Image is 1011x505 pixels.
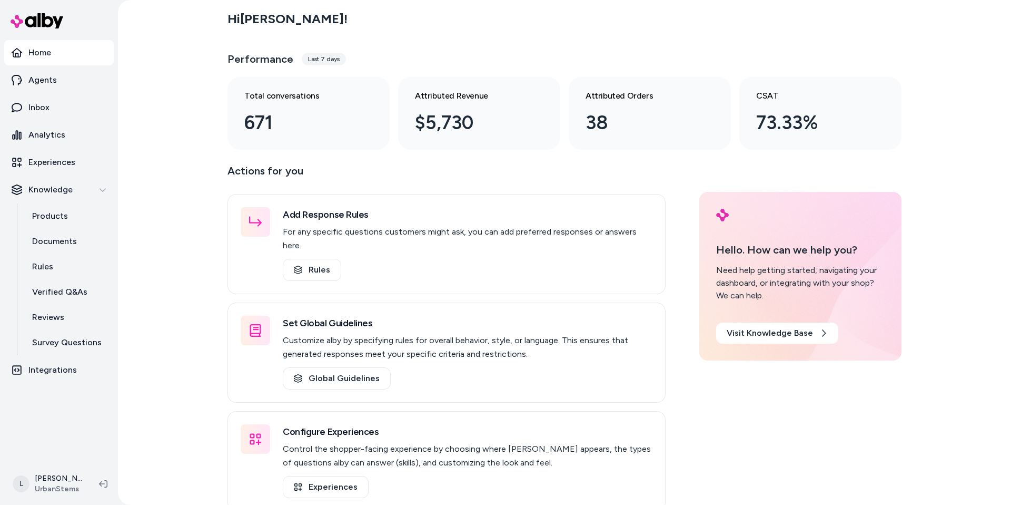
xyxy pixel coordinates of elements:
[283,207,652,222] h3: Add Response Rules
[32,311,64,324] p: Reviews
[4,150,114,175] a: Experiences
[756,90,868,102] h3: CSAT
[32,235,77,248] p: Documents
[28,364,77,376] p: Integrations
[28,74,57,86] p: Agents
[4,67,114,93] a: Agents
[283,442,652,470] p: Control the shopper-facing experience by choosing where [PERSON_NAME] appears, the types of quest...
[244,90,356,102] h3: Total conversations
[35,473,82,484] p: [PERSON_NAME]
[227,11,348,27] h2: Hi [PERSON_NAME] !
[4,177,114,202] button: Knowledge
[28,46,51,59] p: Home
[28,129,65,141] p: Analytics
[283,316,652,331] h3: Set Global Guidelines
[227,77,390,150] a: Total conversations 671
[32,260,53,273] p: Rules
[283,424,652,439] h3: Configure Experiences
[716,242,885,258] p: Hello. How can we help you?
[22,203,114,229] a: Products
[716,209,729,221] img: alby Logo
[302,53,346,65] div: Last 7 days
[756,109,868,137] div: 73.33%
[32,210,68,222] p: Products
[586,109,697,137] div: 38
[716,323,838,344] a: Visit Knowledge Base
[4,40,114,65] a: Home
[4,357,114,383] a: Integrations
[4,95,114,120] a: Inbox
[716,264,885,302] div: Need help getting started, navigating your dashboard, or integrating with your shop? We can help.
[283,367,391,390] a: Global Guidelines
[739,77,901,150] a: CSAT 73.33%
[283,334,652,361] p: Customize alby by specifying rules for overall behavior, style, or language. This ensures that ge...
[244,109,356,137] div: 671
[227,52,293,66] h3: Performance
[569,77,731,150] a: Attributed Orders 38
[22,279,114,305] a: Verified Q&As
[28,183,73,196] p: Knowledge
[283,476,369,498] a: Experiences
[283,259,341,281] a: Rules
[28,156,75,169] p: Experiences
[32,286,87,298] p: Verified Q&As
[13,475,29,492] span: L
[35,484,82,494] span: UrbanStems
[227,162,666,188] p: Actions for you
[6,467,91,501] button: L[PERSON_NAME]UrbanStems
[398,77,560,150] a: Attributed Revenue $5,730
[22,330,114,355] a: Survey Questions
[28,101,49,114] p: Inbox
[4,122,114,148] a: Analytics
[415,90,527,102] h3: Attributed Revenue
[22,229,114,254] a: Documents
[283,225,652,252] p: For any specific questions customers might ask, you can add preferred responses or answers here.
[415,109,527,137] div: $5,730
[586,90,697,102] h3: Attributed Orders
[22,305,114,330] a: Reviews
[11,13,63,28] img: alby Logo
[22,254,114,279] a: Rules
[32,336,102,349] p: Survey Questions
